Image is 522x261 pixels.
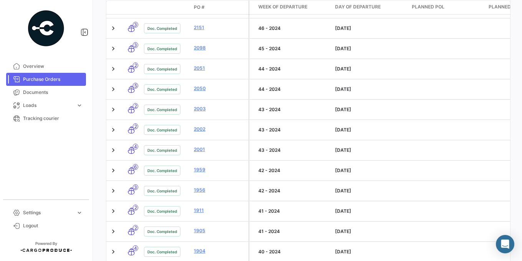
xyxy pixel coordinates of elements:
[6,86,86,99] a: Documents
[133,245,138,251] span: 4
[194,207,245,214] a: 1911
[194,126,245,133] a: 2002
[258,66,329,72] div: 44 - 2024
[133,164,138,170] span: 6
[23,76,83,83] span: Purchase Orders
[335,228,406,235] div: [DATE]
[335,126,406,133] div: [DATE]
[109,146,117,154] a: Expand/Collapse Row
[133,184,138,190] span: 3
[109,248,117,256] a: Expand/Collapse Row
[335,25,406,32] div: [DATE]
[109,187,117,195] a: Expand/Collapse Row
[194,4,205,11] span: PO #
[122,4,141,10] datatable-header-cell: Transport mode
[258,208,329,215] div: 41 - 2024
[133,205,138,210] span: 2
[412,3,444,10] span: Planned POL
[76,102,83,109] span: expand_more
[23,63,83,70] span: Overview
[23,89,83,96] span: Documents
[109,126,117,134] a: Expand/Collapse Row
[147,188,177,194] span: Doc. Completed
[258,147,329,154] div: 43 - 2024
[6,73,86,86] a: Purchase Orders
[141,4,191,10] datatable-header-cell: Doc. Status
[109,85,117,93] a: Expand/Collapse Row
[335,86,406,93] div: [DATE]
[23,209,73,216] span: Settings
[147,147,177,153] span: Doc. Completed
[194,166,245,173] a: 1959
[194,85,245,92] a: 2050
[109,45,117,53] a: Expand/Collapse Row
[194,44,245,51] a: 2098
[147,86,177,92] span: Doc. Completed
[194,248,245,254] a: 1904
[194,187,245,194] a: 1956
[147,25,177,31] span: Doc. Completed
[133,123,138,129] span: 2
[147,249,177,255] span: Doc. Completed
[335,3,381,10] span: Day of departure
[496,235,514,253] div: Abrir Intercom Messenger
[109,228,117,235] a: Expand/Collapse Row
[258,106,329,113] div: 43 - 2024
[6,60,86,73] a: Overview
[133,62,138,68] span: 2
[27,9,65,48] img: powered-by.png
[133,83,138,89] span: 5
[332,0,409,14] datatable-header-cell: Day of departure
[147,208,177,214] span: Doc. Completed
[194,24,245,31] a: 2151
[335,45,406,52] div: [DATE]
[255,0,332,14] datatable-header-cell: Week of departure
[133,225,138,231] span: 2
[194,227,245,234] a: 1905
[147,127,177,133] span: Doc. Completed
[409,0,486,14] datatable-header-cell: Planned POL
[194,105,245,112] a: 2003
[109,207,117,215] a: Expand/Collapse Row
[133,42,138,48] span: 3
[335,66,406,72] div: [DATE]
[147,66,177,72] span: Doc. Completed
[258,248,329,255] div: 40 - 2024
[194,65,245,72] a: 2051
[335,187,406,194] div: [DATE]
[147,46,177,52] span: Doc. Completed
[6,112,86,125] a: Tracking courier
[194,146,245,153] a: 2001
[147,228,177,235] span: Doc. Completed
[258,187,329,194] div: 42 - 2024
[147,107,177,113] span: Doc. Completed
[147,167,177,174] span: Doc. Completed
[489,3,522,10] span: Planned POD
[109,65,117,73] a: Expand/Collapse Row
[23,115,83,122] span: Tracking courier
[109,106,117,113] a: Expand/Collapse Row
[109,25,117,32] a: Expand/Collapse Row
[76,209,83,216] span: expand_more
[133,22,138,28] span: 3
[23,222,83,229] span: Logout
[258,167,329,174] div: 42 - 2024
[258,228,329,235] div: 41 - 2024
[191,1,248,14] datatable-header-cell: PO #
[258,25,329,32] div: 46 - 2024
[258,126,329,133] div: 43 - 2024
[335,106,406,113] div: [DATE]
[23,102,73,109] span: Loads
[133,144,138,149] span: 4
[335,147,406,154] div: [DATE]
[335,167,406,174] div: [DATE]
[258,86,329,93] div: 44 - 2024
[109,167,117,174] a: Expand/Collapse Row
[335,208,406,215] div: [DATE]
[258,3,307,10] span: Week of departure
[335,248,406,255] div: [DATE]
[133,103,138,109] span: 2
[258,45,329,52] div: 45 - 2024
